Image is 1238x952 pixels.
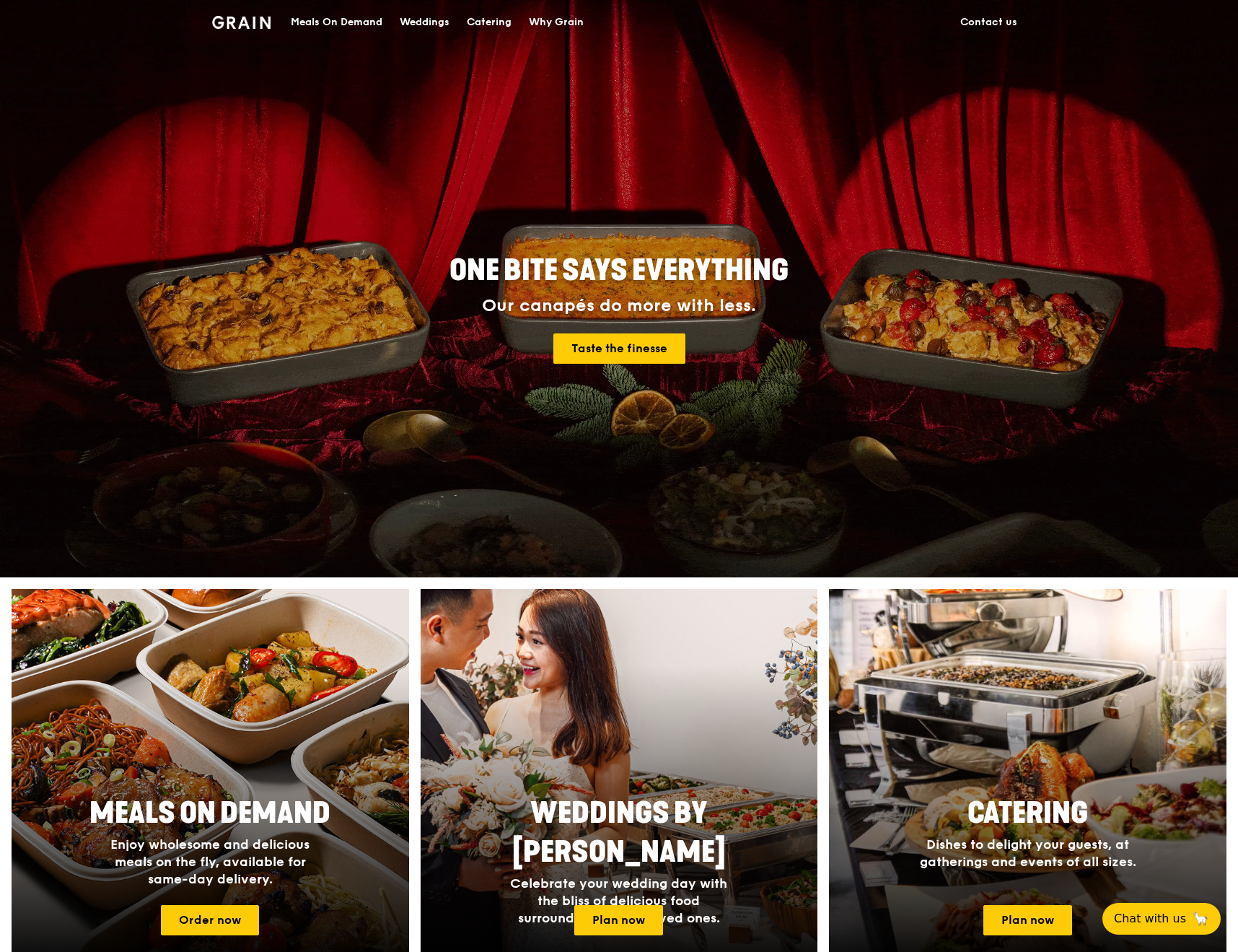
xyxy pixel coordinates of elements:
button: Chat with us🦙 [1102,903,1221,935]
div: Weddings [400,1,449,44]
span: Meals On Demand [89,796,330,831]
span: 🦙 [1192,910,1209,927]
span: ONE BITE SAYS EVERYTHING [449,253,789,288]
div: Meals On Demand [291,1,382,44]
div: Catering [467,1,512,44]
img: Grain [212,16,271,29]
span: Weddings by [PERSON_NAME] [512,796,726,870]
a: Catering [458,1,520,44]
a: Contact us [952,1,1026,44]
span: Dishes to delight your guests, at gatherings and events of all sizes. [920,837,1136,870]
a: Why Grain [520,1,592,44]
span: Catering [967,796,1088,831]
div: Why Grain [529,1,584,44]
span: Chat with us [1114,910,1186,927]
span: Enjoy wholesome and delicious meals on the fly, available for same-day delivery. [110,837,309,887]
a: Weddings [391,1,458,44]
a: Plan now [983,905,1072,935]
a: Taste the finesse [553,333,685,364]
span: Celebrate your wedding day with the bliss of delicious food surrounded by your loved ones. [510,875,727,926]
a: Plan now [574,905,663,935]
a: Order now [161,905,259,935]
div: Our canapés do more with less. [359,296,879,316]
